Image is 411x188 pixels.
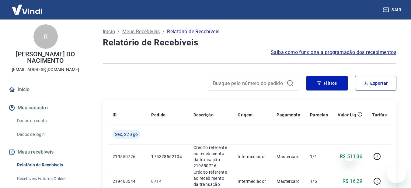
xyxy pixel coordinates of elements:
[277,178,300,184] p: Mastercard
[238,178,267,184] p: Intermediador
[151,154,183,160] p: 175328562104
[117,28,120,35] p: /
[151,178,183,184] p: 8714
[340,153,363,160] p: R$ 511,36
[15,115,84,127] a: Dados da conta
[306,76,348,90] button: Filtros
[355,76,396,90] button: Exportar
[193,144,228,169] p: Crédito referente ao recebimento da transação 219550726
[7,101,84,115] button: Meu cadastro
[15,159,84,171] a: Relatório de Recebíveis
[343,178,362,185] p: R$ 16,29
[162,28,165,35] p: /
[310,178,328,184] p: 1/6
[277,154,300,160] p: Mastercard
[113,112,117,118] p: ID
[310,154,328,160] p: 1/1
[271,49,396,56] a: Saiba como funciona a programação dos recebimentos
[193,112,214,118] p: Descrição
[382,4,404,16] button: Sair
[12,66,79,73] p: [EMAIL_ADDRESS][DOMAIN_NAME]
[115,131,138,137] span: Sex, 22 ago
[5,51,86,64] p: [PERSON_NAME] DO NACIMENTO
[103,28,115,35] a: Início
[15,172,84,185] a: Recebíveis Futuros Online
[113,154,141,160] p: 219550726
[151,112,165,118] p: Pedido
[387,164,406,183] iframe: Botão para abrir a janela de mensagens
[338,112,357,118] p: Valor Líq.
[343,149,355,161] iframe: Fechar mensagem
[238,112,253,118] p: Origem
[103,37,396,49] h4: Relatório de Recebíveis
[213,79,284,88] input: Busque pelo número do pedido
[167,28,219,35] p: Relatório de Recebíveis
[238,154,267,160] p: Intermediador
[372,112,387,118] p: Tarifas
[7,145,84,159] button: Meus recebíveis
[277,112,300,118] p: Pagamento
[7,83,84,96] a: Início
[122,28,160,35] a: Meus Recebíveis
[15,128,84,141] a: Dados de login
[113,178,141,184] p: 219468544
[7,0,47,19] img: Vindi
[33,24,58,49] div: R
[310,112,328,118] p: Parcelas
